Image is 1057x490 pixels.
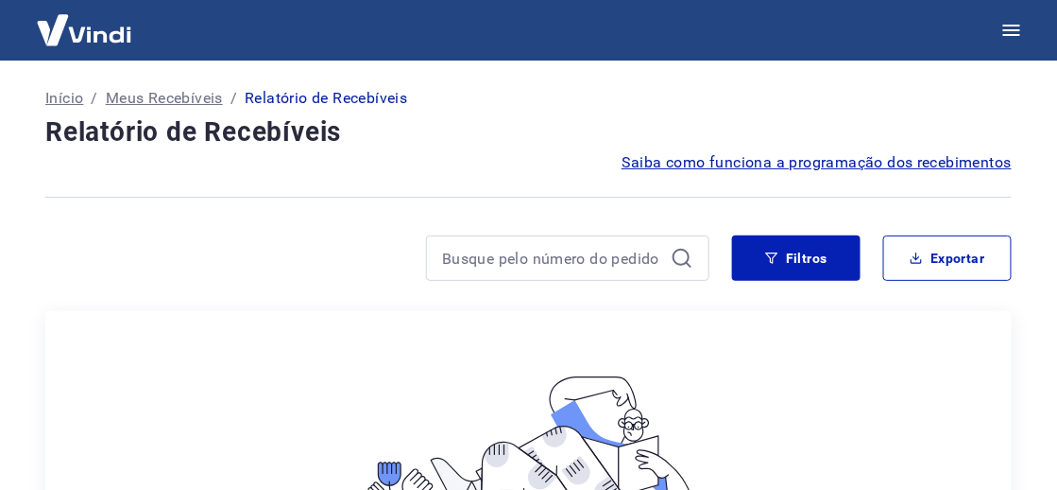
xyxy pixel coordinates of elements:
p: Relatório de Recebíveis [245,87,407,110]
p: / [230,87,237,110]
input: Busque pelo número do pedido [442,244,663,272]
button: Exportar [883,236,1012,281]
p: / [91,87,97,110]
a: Saiba como funciona a programação dos recebimentos [622,151,1012,174]
a: Início [45,87,83,110]
button: Filtros [732,236,861,281]
a: Meus Recebíveis [106,87,223,110]
h4: Relatório de Recebíveis [45,114,1012,151]
img: Vindi [23,1,145,59]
